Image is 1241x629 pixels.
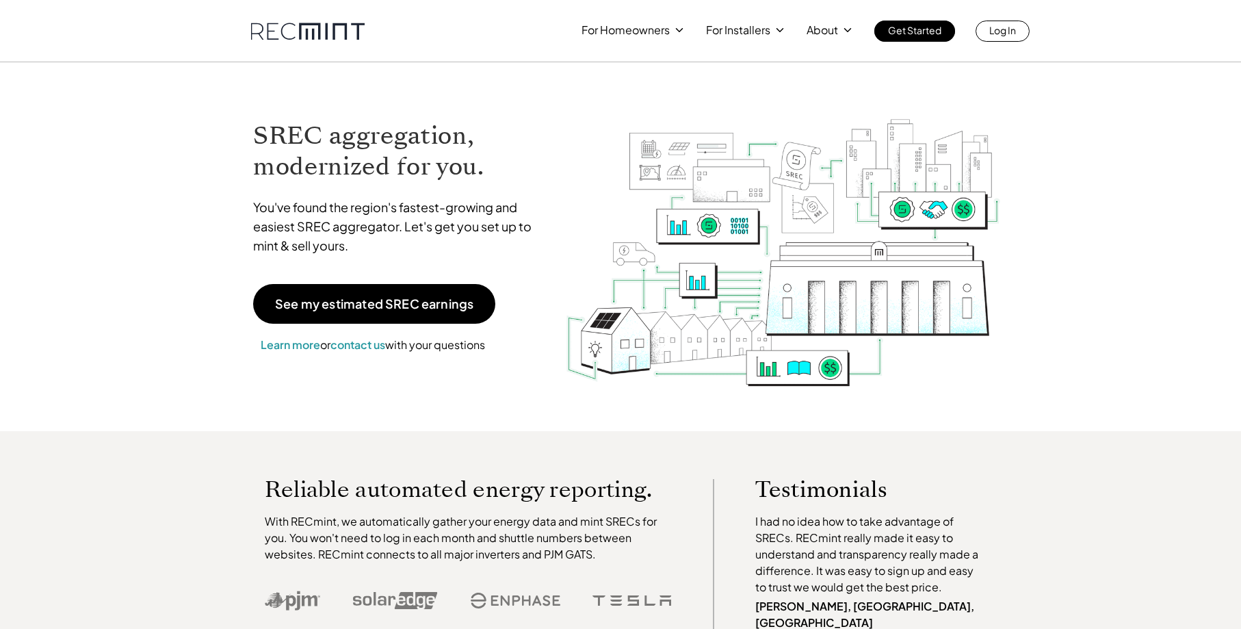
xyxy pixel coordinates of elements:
[261,337,320,352] a: Learn more
[265,479,672,500] p: Reliable automated energy reporting.
[888,21,941,40] p: Get Started
[275,298,473,310] p: See my estimated SREC earnings
[755,479,959,500] p: Testimonials
[253,284,495,324] a: See my estimated SREC earnings
[874,21,955,42] a: Get Started
[253,120,545,182] h1: SREC aggregation, modernized for you.
[565,83,1002,390] img: RECmint value cycle
[265,513,672,563] p: With RECmint, we automatically gather your energy data and mint SRECs for you. You won't need to ...
[989,21,1016,40] p: Log In
[582,21,670,40] p: For Homeowners
[330,337,385,352] a: contact us
[706,21,770,40] p: For Installers
[976,21,1030,42] a: Log In
[253,198,545,255] p: You've found the region's fastest-growing and easiest SREC aggregator. Let's get you set up to mi...
[807,21,838,40] p: About
[253,336,493,354] p: or with your questions
[755,513,985,595] p: I had no idea how to take advantage of SRECs. RECmint really made it easy to understand and trans...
